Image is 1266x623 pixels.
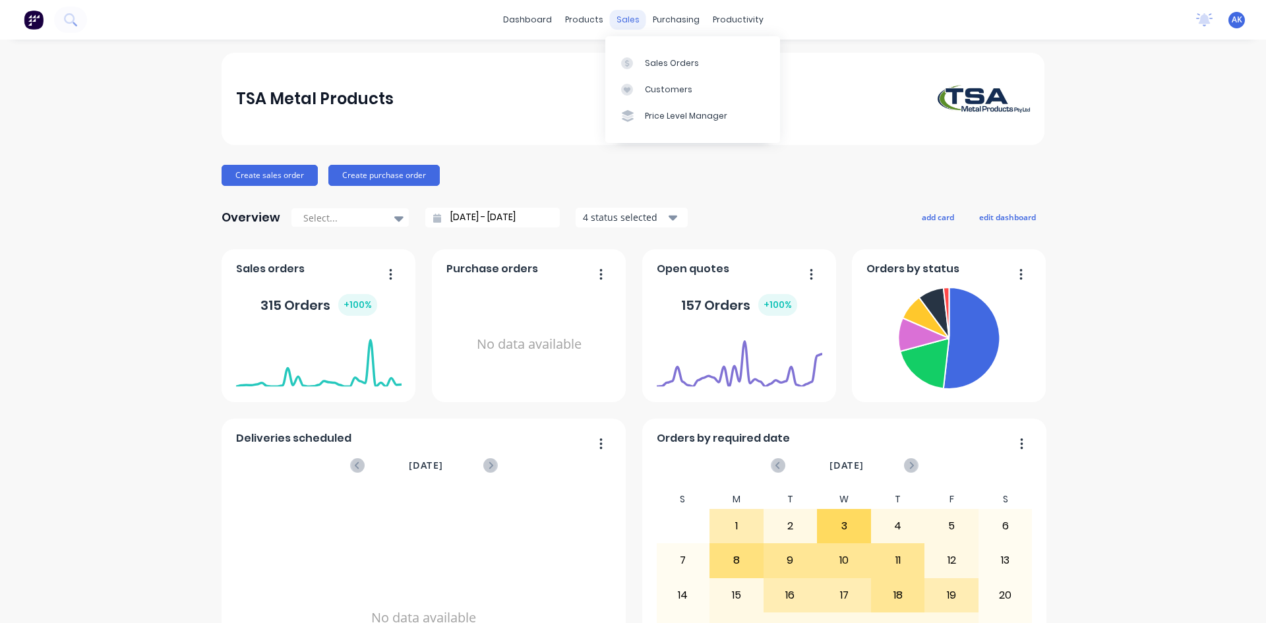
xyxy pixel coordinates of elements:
[709,490,764,509] div: M
[1232,14,1242,26] span: AK
[24,10,44,30] img: Factory
[236,430,351,446] span: Deliveries scheduled
[605,76,780,103] a: Customers
[818,544,870,577] div: 10
[645,57,699,69] div: Sales Orders
[829,458,864,473] span: [DATE]
[497,10,558,30] a: dashboard
[817,490,871,509] div: W
[866,261,959,277] span: Orders by status
[710,544,763,577] div: 8
[710,579,763,612] div: 15
[758,294,797,316] div: + 100 %
[925,510,978,543] div: 5
[871,490,925,509] div: T
[645,110,727,122] div: Price Level Manager
[971,208,1044,225] button: edit dashboard
[328,165,440,186] button: Create purchase order
[558,10,610,30] div: products
[260,294,377,316] div: 315 Orders
[236,86,394,112] div: TSA Metal Products
[222,204,280,231] div: Overview
[645,84,692,96] div: Customers
[764,544,817,577] div: 9
[681,294,797,316] div: 157 Orders
[818,579,870,612] div: 17
[236,261,305,277] span: Sales orders
[872,510,924,543] div: 4
[657,430,790,446] span: Orders by required date
[764,579,817,612] div: 16
[222,165,318,186] button: Create sales order
[979,510,1032,543] div: 6
[706,10,770,30] div: productivity
[646,10,706,30] div: purchasing
[925,544,978,577] div: 12
[764,510,817,543] div: 2
[657,579,709,612] div: 14
[979,544,1032,577] div: 13
[446,282,612,407] div: No data available
[979,490,1033,509] div: S
[818,510,870,543] div: 3
[938,85,1030,113] img: TSA Metal Products
[925,579,978,612] div: 19
[409,458,443,473] span: [DATE]
[610,10,646,30] div: sales
[710,510,763,543] div: 1
[656,490,710,509] div: S
[657,544,709,577] div: 7
[576,208,688,227] button: 4 status selected
[872,544,924,577] div: 11
[913,208,963,225] button: add card
[764,490,818,509] div: T
[605,103,780,129] a: Price Level Manager
[979,579,1032,612] div: 20
[924,490,979,509] div: F
[872,579,924,612] div: 18
[446,261,538,277] span: Purchase orders
[338,294,377,316] div: + 100 %
[583,210,666,224] div: 4 status selected
[657,261,729,277] span: Open quotes
[605,49,780,76] a: Sales Orders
